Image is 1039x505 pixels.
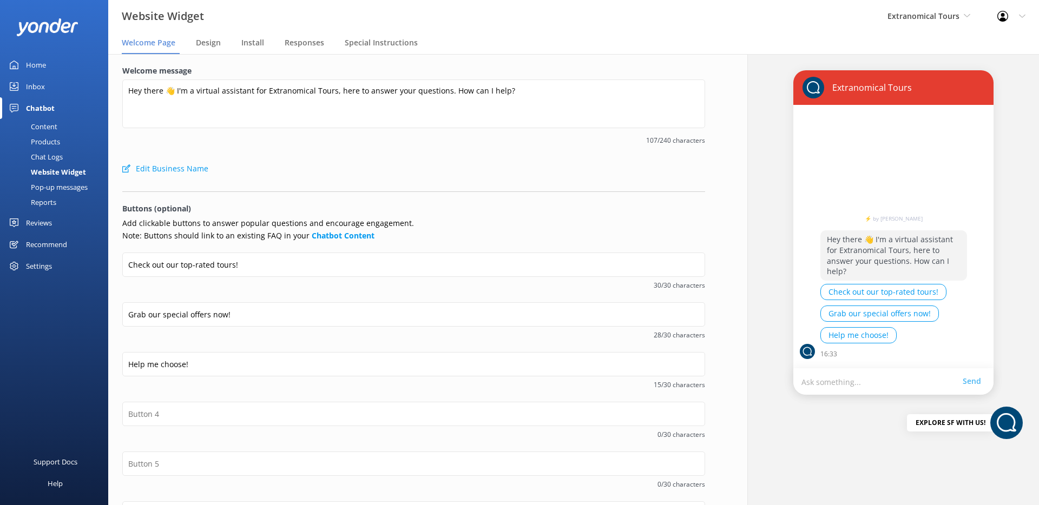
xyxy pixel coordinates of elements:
[122,8,204,25] h3: Website Widget
[122,203,705,215] p: Buttons (optional)
[6,164,108,180] a: Website Widget
[34,451,77,473] div: Support Docs
[122,135,705,145] span: 107/240 characters
[6,195,56,210] div: Reports
[122,158,208,180] button: Edit Business Name
[963,375,985,387] a: Send
[820,216,967,221] a: ⚡ by [PERSON_NAME]
[196,37,221,48] span: Design
[122,352,705,376] input: Button 3
[26,76,45,97] div: Inbox
[241,37,264,48] span: Install
[6,180,108,195] a: Pop-up messages
[820,284,946,300] button: Check out our top-rated tours!
[887,11,959,21] span: Extranomical Tours
[820,349,837,359] p: 16:33
[6,180,88,195] div: Pop-up messages
[122,380,705,390] span: 15/30 characters
[801,376,963,387] p: Ask something...
[6,149,63,164] div: Chat Logs
[122,330,705,340] span: 28/30 characters
[6,119,57,134] div: Content
[824,82,912,94] p: Extranomical Tours
[26,234,67,255] div: Recommend
[122,402,705,426] input: Button 4
[907,414,994,431] div: Explore SF with us!
[26,255,52,277] div: Settings
[312,230,374,241] a: Chatbot Content
[122,429,705,440] span: 0/30 characters
[122,217,705,242] p: Add clickable buttons to answer popular questions and encourage engagement. Note: Buttons should ...
[345,37,418,48] span: Special Instructions
[122,65,705,77] label: Welcome message
[122,252,705,277] input: Button 1
[6,119,108,134] a: Content
[26,97,55,119] div: Chatbot
[6,134,108,149] a: Products
[820,305,939,322] button: Grab our special offers now!
[6,149,108,164] a: Chat Logs
[122,302,705,327] input: Button 2
[6,134,60,149] div: Products
[26,54,46,76] div: Home
[6,164,86,180] div: Website Widget
[26,212,52,234] div: Reviews
[820,230,967,280] p: Hey there 👋 I'm a virtual assistant for Extranomical Tours, here to answer your questions. How ca...
[122,37,175,48] span: Welcome Page
[820,327,897,343] button: Help me choose!
[122,451,705,476] input: Button 5
[6,195,108,210] a: Reports
[122,79,705,128] textarea: Hey there 👋 I'm a virtual assistant for Extranomical Tours, here to answer your questions. How ca...
[16,18,78,36] img: yonder-white-logo.png
[122,479,705,489] span: 0/30 characters
[285,37,324,48] span: Responses
[48,473,63,494] div: Help
[122,280,705,290] span: 30/30 characters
